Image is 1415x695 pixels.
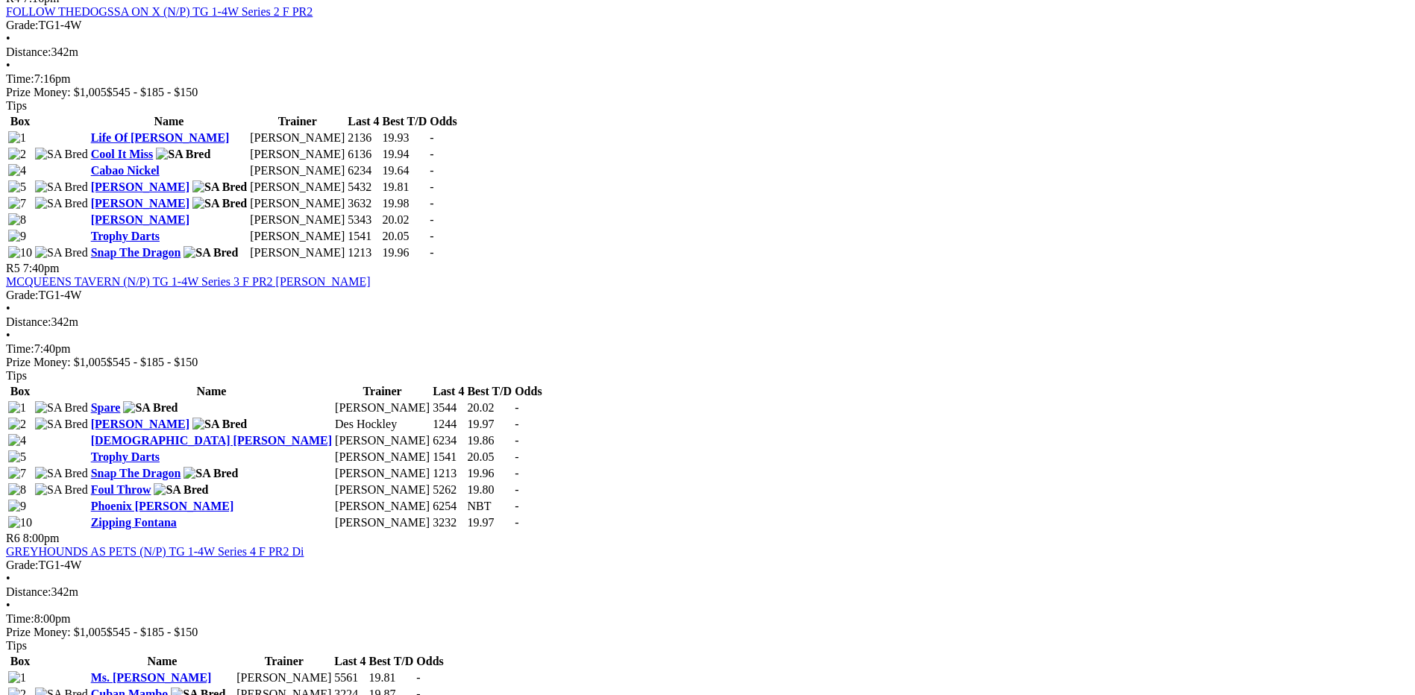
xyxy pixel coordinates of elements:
[6,329,10,342] span: •
[35,401,88,415] img: SA Bred
[8,213,26,227] img: 8
[249,245,345,260] td: [PERSON_NAME]
[154,483,208,497] img: SA Bred
[6,19,1409,32] div: TG1-4W
[347,196,380,211] td: 3632
[432,482,465,497] td: 5262
[466,433,512,448] td: 19.86
[466,482,512,497] td: 19.80
[334,515,430,530] td: [PERSON_NAME]
[515,434,518,447] span: -
[91,483,151,496] a: Foul Throw
[192,418,247,431] img: SA Bred
[333,654,366,669] th: Last 4
[91,148,154,160] a: Cool It Miss
[249,229,345,244] td: [PERSON_NAME]
[6,262,20,274] span: R5
[8,418,26,431] img: 2
[8,671,26,685] img: 1
[430,213,433,226] span: -
[6,289,39,301] span: Grade:
[6,585,1409,599] div: 342m
[432,450,465,465] td: 1541
[334,466,430,481] td: [PERSON_NAME]
[334,499,430,514] td: [PERSON_NAME]
[91,180,189,193] a: [PERSON_NAME]
[91,418,189,430] a: [PERSON_NAME]
[368,670,415,685] td: 19.81
[6,559,1409,572] div: TG1-4W
[432,433,465,448] td: 6234
[382,245,428,260] td: 19.96
[6,72,34,85] span: Time:
[91,500,234,512] a: Phoenix [PERSON_NAME]
[382,180,428,195] td: 19.81
[466,466,512,481] td: 19.96
[91,213,189,226] a: [PERSON_NAME]
[8,180,26,194] img: 5
[466,450,512,465] td: 20.05
[6,369,27,382] span: Tips
[6,59,10,72] span: •
[107,86,198,98] span: $545 - $185 - $150
[91,467,181,479] a: Snap The Dragon
[347,180,380,195] td: 5432
[6,585,51,598] span: Distance:
[35,483,88,497] img: SA Bred
[91,131,230,144] a: Life Of [PERSON_NAME]
[8,401,26,415] img: 1
[515,450,518,463] span: -
[8,500,26,513] img: 9
[91,164,160,177] a: Cabao Nickel
[236,654,332,669] th: Trainer
[236,670,332,685] td: [PERSON_NAME]
[6,356,1409,369] div: Prize Money: $1,005
[382,196,428,211] td: 19.98
[35,418,88,431] img: SA Bred
[432,515,465,530] td: 3232
[432,417,465,432] td: 1244
[6,315,1409,329] div: 342m
[382,147,428,162] td: 19.94
[192,180,247,194] img: SA Bred
[8,197,26,210] img: 7
[6,32,10,45] span: •
[6,45,51,58] span: Distance:
[91,434,332,447] a: [DEMOGRAPHIC_DATA] [PERSON_NAME]
[515,500,518,512] span: -
[6,545,304,558] a: GREYHOUNDS AS PETS (N/P) TG 1-4W Series 4 F PR2 Di
[432,400,465,415] td: 3544
[347,114,380,129] th: Last 4
[430,131,433,144] span: -
[35,197,88,210] img: SA Bred
[6,532,20,544] span: R6
[382,114,428,129] th: Best T/D
[382,229,428,244] td: 20.05
[432,466,465,481] td: 1213
[334,433,430,448] td: [PERSON_NAME]
[8,148,26,161] img: 2
[6,86,1409,99] div: Prize Money: $1,005
[382,213,428,227] td: 20.02
[466,515,512,530] td: 19.97
[430,197,433,210] span: -
[466,499,512,514] td: NBT
[8,434,26,447] img: 4
[10,385,31,397] span: Box
[6,275,371,288] a: MCQUEENS TAVERN (N/P) TG 1-4W Series 3 F PR2 [PERSON_NAME]
[8,230,26,243] img: 9
[91,197,189,210] a: [PERSON_NAME]
[382,163,428,178] td: 19.64
[91,516,177,529] a: Zipping Fontana
[91,230,160,242] a: Trophy Darts
[249,180,345,195] td: [PERSON_NAME]
[249,130,345,145] td: [PERSON_NAME]
[466,417,512,432] td: 19.97
[6,99,27,112] span: Tips
[249,163,345,178] td: [PERSON_NAME]
[6,342,1409,356] div: 7:40pm
[90,114,248,129] th: Name
[91,450,160,463] a: Trophy Darts
[347,130,380,145] td: 2136
[23,262,60,274] span: 7:40pm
